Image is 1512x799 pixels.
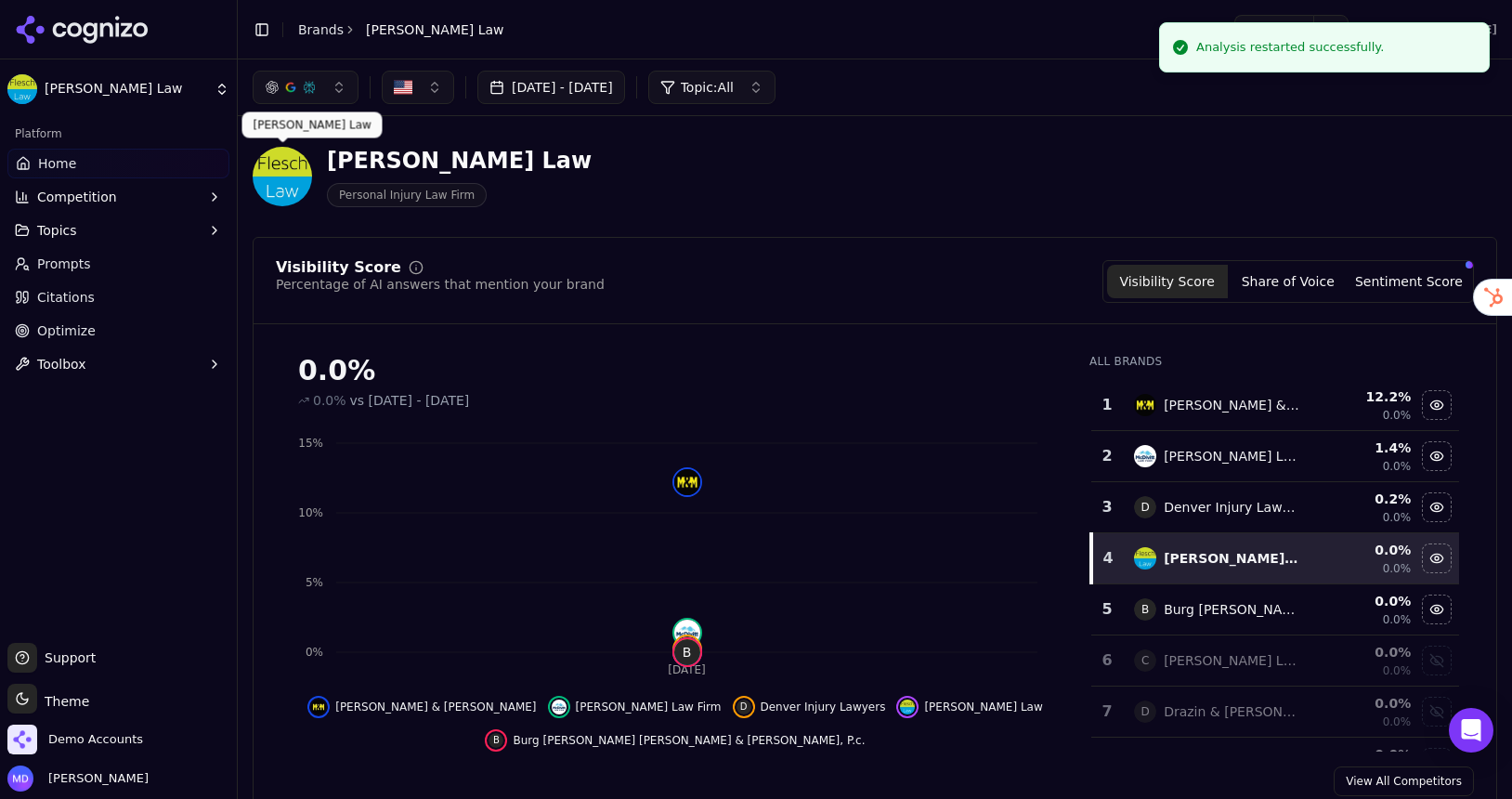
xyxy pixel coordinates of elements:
button: Hide morgan & morgan data [307,696,536,718]
span: 0.0% [1383,561,1412,576]
div: 12.2 % [1317,387,1411,406]
div: 6 [1099,649,1115,672]
img: Melissa Dowd [7,766,33,792]
a: Home [7,149,229,178]
span: Theme [37,694,89,709]
a: Brands [298,22,344,37]
tr: 3DDenver Injury Lawyers0.2%0.0%Hide denver injury lawyers data [1091,482,1459,533]
tspan: 5% [306,576,323,589]
span: Topics [37,221,77,240]
button: Toolbox [7,349,229,379]
button: Sentiment Score [1349,265,1469,298]
div: [PERSON_NAME] Law Firm [1164,447,1302,465]
button: [DATE] - [DATE] [477,71,625,104]
div: 7 [1099,701,1115,723]
tr: 2mcdivitt law firm[PERSON_NAME] Law Firm1.4%0.0%Hide mcdivitt law firm data [1091,431,1459,482]
tspan: 15% [298,437,323,450]
button: Hide mcdivitt law firm data [1422,441,1452,471]
tspan: 10% [298,506,323,519]
span: 0.0% [1383,663,1412,678]
tr: 1morgan & morgan[PERSON_NAME] & [PERSON_NAME]12.2%0.0%Hide morgan & morgan data [1091,380,1459,431]
div: 3 [1099,496,1115,518]
div: [PERSON_NAME] Law Firm Pllc [1164,651,1302,670]
div: Percentage of AI answers that mention your brand [276,275,605,294]
img: morgan & morgan [311,700,326,714]
button: Show drazin & warshaw, p.c. data [1422,697,1452,727]
div: Open Intercom Messenger [1449,708,1493,753]
span: B [674,639,700,665]
tspan: [DATE] [668,663,706,676]
span: Toolbox [37,355,86,373]
div: Drazin & [PERSON_NAME], P.c. [1164,702,1302,721]
div: 5 [1099,598,1115,621]
div: Platform [7,119,229,149]
a: Optimize [7,316,229,346]
a: Prompts [7,249,229,279]
img: mcdivitt law firm [1134,445,1156,467]
img: Flesch Law [7,74,37,104]
button: Share of Voice [1228,265,1349,298]
div: [PERSON_NAME] & [PERSON_NAME] [1164,396,1302,414]
span: 0.0% [1383,714,1412,729]
a: Citations [7,282,229,312]
span: 0.0% [313,391,346,410]
div: 0.0% [298,354,1052,387]
span: D [736,700,751,714]
tr: 5BBurg [PERSON_NAME] [PERSON_NAME] & [PERSON_NAME], P.c.0.0%0.0%Hide burg simpson eldredge hersh ... [1091,584,1459,635]
img: morgan & morgan [674,469,700,495]
button: Show haddon, morgan & foreman, p.c. data [1422,748,1452,778]
a: View All Competitors [1334,766,1474,796]
span: Demo Accounts [48,731,143,748]
button: Hide burg simpson eldredge hersh & jardine, p.c. data [1422,595,1452,624]
span: 0.0% [1383,408,1412,423]
img: flesch law [900,700,915,714]
span: 0.0% [1383,459,1412,474]
span: [PERSON_NAME] Law [45,81,207,98]
span: [PERSON_NAME] & [PERSON_NAME] [335,700,536,714]
button: Share [1234,15,1313,45]
button: Hide denver injury lawyers data [733,696,886,718]
div: 1 [1099,394,1115,416]
nav: breadcrumb [298,20,504,39]
button: Visibility Score [1107,265,1228,298]
span: [PERSON_NAME] Law Firm [576,700,722,714]
span: D [1134,701,1156,723]
span: 0.0% [1383,612,1412,627]
span: Optimize [37,321,96,340]
button: Hide mcdivitt law firm data [548,696,722,718]
span: Support [37,648,96,667]
div: Analysis restarted successfully. [1196,38,1384,57]
span: vs [DATE] - [DATE] [350,391,470,410]
tspan: 0% [306,646,323,659]
div: 0.0 % [1317,541,1411,559]
img: flesch law [1134,547,1156,570]
div: [PERSON_NAME] Law [1164,549,1302,568]
tr: 7DDrazin & [PERSON_NAME], P.c.0.0%0.0%Show drazin & warshaw, p.c. data [1091,687,1459,738]
span: Citations [37,288,95,307]
span: Personal Injury Law Firm [327,183,487,207]
div: 1.4 % [1317,439,1411,457]
button: Show casey law firm pllc data [1422,646,1452,675]
div: 0.2 % [1317,490,1411,508]
button: Hide flesch law data [896,696,1042,718]
tr: 4flesch law[PERSON_NAME] Law0.0%0.0%Hide flesch law data [1091,533,1459,584]
button: Hide denver injury lawyers data [1422,492,1452,522]
span: Home [38,154,76,173]
img: morgan & morgan [1134,394,1156,416]
img: Flesch Law [253,147,312,206]
div: 0.0 % [1317,694,1411,713]
span: Burg [PERSON_NAME] [PERSON_NAME] & [PERSON_NAME], P.c. [513,733,865,748]
div: [PERSON_NAME] Law [327,146,592,176]
button: Topics [7,216,229,245]
div: 2 [1099,445,1115,467]
span: Prompts [37,255,91,273]
span: 0.0% [1383,510,1412,525]
img: Demo Accounts [7,725,37,754]
span: B [489,733,503,748]
div: 0.0 % [1317,592,1411,610]
span: Denver Injury Lawyers [761,700,886,714]
span: Topic: All [681,78,734,97]
img: US [394,78,412,97]
button: Hide morgan & morgan data [1422,390,1452,420]
button: Competition [7,182,229,212]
